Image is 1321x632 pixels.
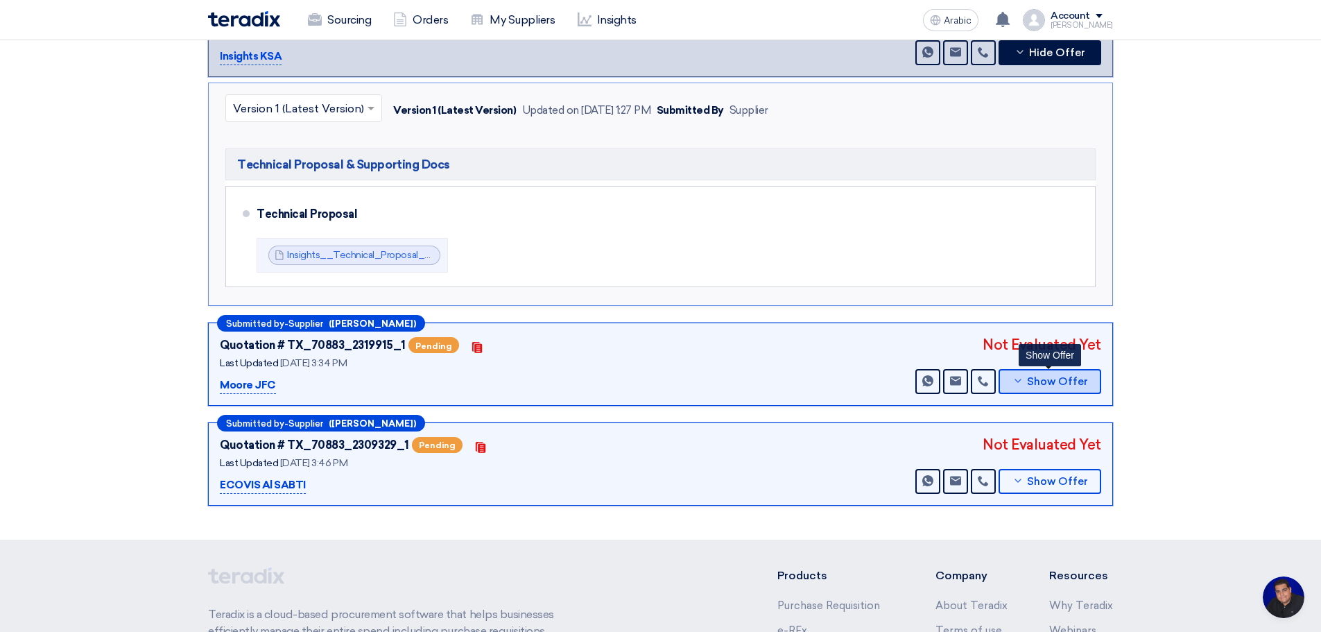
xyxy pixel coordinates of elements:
font: Pending [415,341,452,350]
font: Insights KSA [220,50,282,62]
font: Technical Proposal & Supporting Docs [237,157,450,171]
font: Submitted By [657,104,724,117]
font: Last Updated [220,457,278,469]
font: My Suppliers [490,13,555,26]
a: My Suppliers [459,5,566,35]
font: - [284,418,288,429]
img: profile_test.png [1023,9,1045,31]
font: Not Evaluated Yet [983,436,1101,453]
font: Company [935,569,987,582]
font: Insights [597,13,637,26]
font: Products [777,569,827,582]
font: Not Evaluated Yet [983,336,1101,353]
font: Show Offer [1026,350,1074,361]
font: Moore JFC [220,379,276,391]
button: Show Offer [999,369,1101,394]
font: Updated on [DATE] 1:27 PM [522,104,651,117]
button: Show Offer [999,469,1101,494]
font: Quotation # TX_70883_2319915_1 [220,339,406,352]
font: Last Updated [220,357,278,369]
font: ([PERSON_NAME]) [329,418,416,429]
font: Technical Proposal [257,207,357,221]
font: Orders [413,13,448,26]
a: Insights [567,5,648,35]
font: Quotation # TX_70883_2309329_1 [220,438,409,452]
button: Hide Offer [999,40,1101,65]
font: Version 1 (Latest Version) [393,104,517,117]
font: Submitted by [226,318,284,329]
a: About Teradix [935,599,1008,612]
font: [DATE] 3:46 PM [280,457,347,469]
a: Purchase Requisition [777,599,880,612]
font: Account [1051,10,1090,22]
font: Supplier [288,418,323,429]
font: Hide Offer [1029,46,1085,59]
font: Submitted by [226,418,284,429]
button: Arabic [923,9,978,31]
img: Teradix logo [208,11,280,27]
font: Show Offer [1027,475,1088,488]
a: Open chat [1263,577,1304,618]
a: Insights__Technical_Proposal__Business_Continuity_Management_Services__Cenomi_1755512078726.pdf [287,249,767,261]
font: ECOVIS Al SABTI [220,479,306,491]
font: Arabic [944,15,972,26]
font: Supplier [729,104,768,117]
font: [DATE] 3:34 PM [280,357,347,369]
font: Show Offer [1027,375,1088,388]
font: Supplier [288,318,323,329]
a: Orders [382,5,459,35]
a: Why Teradix [1049,599,1113,612]
font: - [284,318,288,329]
font: Sourcing [327,13,371,26]
a: Sourcing [297,5,382,35]
font: Resources [1049,569,1108,582]
font: [PERSON_NAME] [1051,21,1113,30]
font: ([PERSON_NAME]) [329,318,416,329]
font: Pending [419,441,456,450]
